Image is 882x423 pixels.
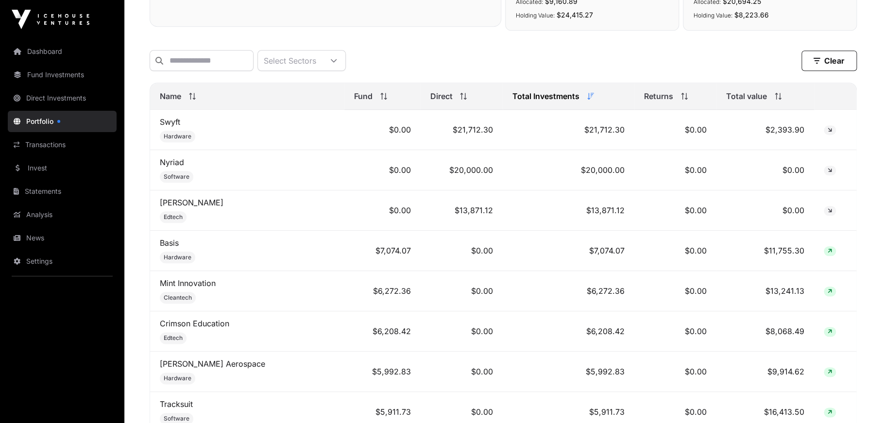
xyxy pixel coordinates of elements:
[344,110,420,150] td: $0.00
[503,311,634,352] td: $6,208.42
[644,90,673,102] span: Returns
[420,311,502,352] td: $0.00
[634,231,716,271] td: $0.00
[503,190,634,231] td: $13,871.12
[634,311,716,352] td: $0.00
[503,271,634,311] td: $6,272.36
[430,90,452,102] span: Direct
[344,231,420,271] td: $7,074.07
[716,150,814,190] td: $0.00
[354,90,373,102] span: Fund
[164,374,191,382] span: Hardware
[716,190,814,231] td: $0.00
[160,278,216,288] a: Mint Innovation
[160,157,184,167] a: Nyriad
[258,51,322,70] div: Select Sectors
[801,51,857,71] button: Clear
[512,90,579,102] span: Total Investments
[8,134,117,155] a: Transactions
[160,359,265,369] a: [PERSON_NAME] Aerospace
[344,271,420,311] td: $6,272.36
[420,271,502,311] td: $0.00
[693,12,732,19] span: Holding Value:
[716,231,814,271] td: $11,755.30
[716,311,814,352] td: $8,068.49
[160,90,181,102] span: Name
[634,352,716,392] td: $0.00
[8,111,117,132] a: Portfolio
[420,110,502,150] td: $21,712.30
[833,376,882,423] iframe: Chat Widget
[8,87,117,109] a: Direct Investments
[164,133,191,140] span: Hardware
[420,150,502,190] td: $20,000.00
[420,352,502,392] td: $0.00
[344,311,420,352] td: $6,208.42
[164,415,189,423] span: Software
[164,213,183,221] span: Edtech
[716,110,814,150] td: $2,393.90
[734,11,768,19] span: $8,223.66
[503,352,634,392] td: $5,992.83
[8,41,117,62] a: Dashboard
[726,90,767,102] span: Total value
[503,150,634,190] td: $20,000.00
[8,157,117,179] a: Invest
[344,150,420,190] td: $0.00
[420,231,502,271] td: $0.00
[160,198,223,207] a: [PERSON_NAME]
[160,399,193,409] a: Tracksuit
[164,294,192,302] span: Cleantech
[8,251,117,272] a: Settings
[164,173,189,181] span: Software
[503,110,634,150] td: $21,712.30
[160,238,179,248] a: Basis
[8,204,117,225] a: Analysis
[634,110,716,150] td: $0.00
[420,190,502,231] td: $13,871.12
[160,319,229,328] a: Crimson Education
[12,10,89,29] img: Icehouse Ventures Logo
[8,64,117,85] a: Fund Investments
[8,181,117,202] a: Statements
[503,231,634,271] td: $7,074.07
[716,271,814,311] td: $13,241.13
[164,334,183,342] span: Edtech
[160,117,180,127] a: Swyft
[634,271,716,311] td: $0.00
[556,11,593,19] span: $24,415.27
[344,190,420,231] td: $0.00
[716,352,814,392] td: $9,914.62
[8,227,117,249] a: News
[164,254,191,261] span: Hardware
[344,352,420,392] td: $5,992.83
[634,150,716,190] td: $0.00
[634,190,716,231] td: $0.00
[515,12,554,19] span: Holding Value:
